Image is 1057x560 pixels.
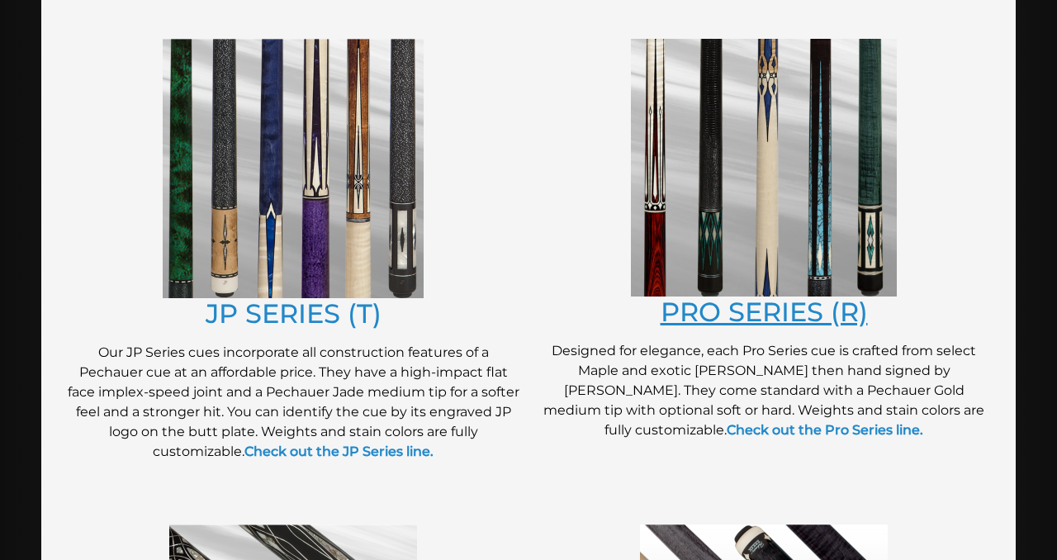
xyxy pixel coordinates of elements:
[727,422,923,438] a: Check out the Pro Series line.
[66,343,520,462] p: Our JP Series cues incorporate all construction features of a Pechauer cue at an affordable price...
[661,296,868,328] a: PRO SERIES (R)
[537,341,991,440] p: Designed for elegance, each Pro Series cue is crafted from select Maple and exotic [PERSON_NAME] ...
[206,297,382,330] a: JP SERIES (T)
[244,444,434,459] a: Check out the JP Series line.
